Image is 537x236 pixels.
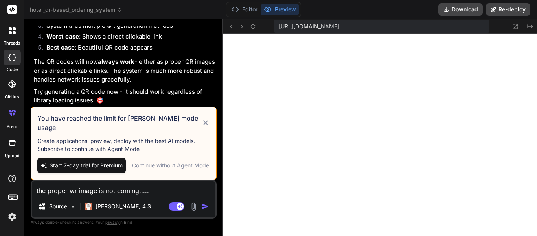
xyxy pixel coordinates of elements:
img: settings [6,210,19,223]
strong: Best case [46,44,75,51]
label: GitHub [5,94,19,100]
p: Try generating a QR code now - it should work regardless of library loading issues! 🎯 [34,87,215,105]
iframe: Preview [223,34,537,236]
button: Re-deploy [486,3,530,16]
p: The QR codes will now - either as proper QR images or as direct clickable links. The system is mu... [34,58,215,84]
button: Preview [261,4,299,15]
strong: always work [98,58,134,65]
img: Pick Models [70,203,76,210]
p: Create applications, preview, deploy with the best AI models. Subscribe to continue with Agent Mode [37,137,210,153]
img: icon [201,203,209,210]
p: [PERSON_NAME] 4 S.. [96,203,154,210]
img: Claude 4 Sonnet [85,203,92,210]
button: Start 7-day trial for Premium [37,158,126,173]
span: Start 7-day trial for Premium [50,162,123,169]
li: System tries multiple QR generation methods [40,21,215,32]
p: Source [49,203,67,210]
img: attachment [189,202,198,211]
strong: Worst case [46,33,79,40]
li: : Beautiful QR code appears [40,43,215,54]
div: Continue without Agent Mode [132,162,209,169]
span: hotel_qr-based_ordering_system [30,6,122,14]
p: Always double-check its answers. Your in Bind [31,219,217,226]
label: Upload [5,152,20,159]
label: prem [7,123,17,130]
button: Download [438,3,483,16]
span: privacy [105,220,120,225]
textarea: the proper wr image is not coming..... [32,181,215,195]
li: : Shows a direct clickable link [40,32,215,43]
span: [URL][DOMAIN_NAME] [279,22,339,30]
label: threads [4,40,20,46]
label: code [7,66,18,73]
h3: You have reached the limit for [PERSON_NAME] model usage [37,113,201,132]
button: Editor [228,4,261,15]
